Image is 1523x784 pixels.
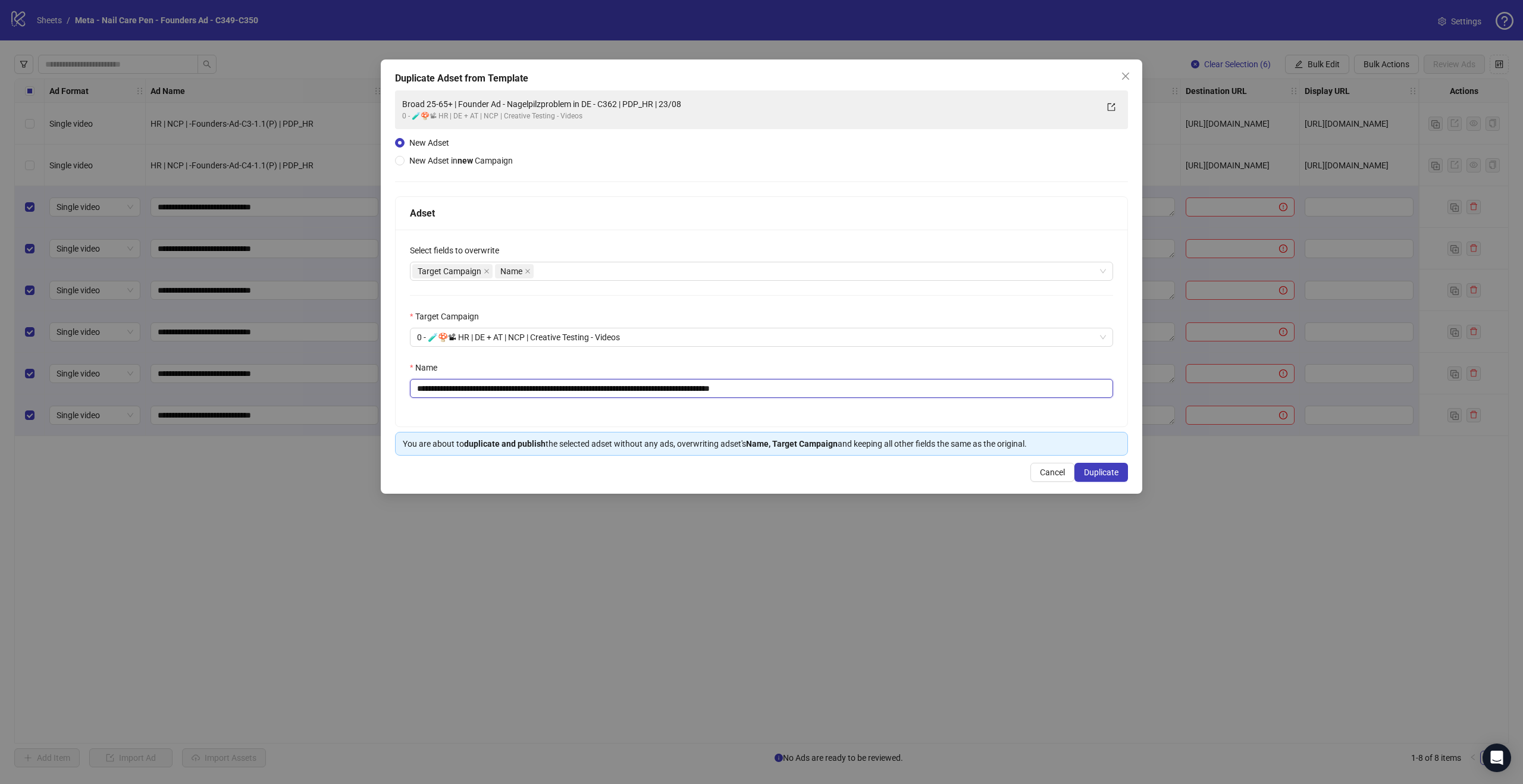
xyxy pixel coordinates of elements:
[410,244,507,257] label: Select fields to overwrite
[410,379,1113,398] input: Name
[464,439,546,449] strong: duplicate and publish
[1483,744,1511,772] div: Open Intercom Messenger
[418,265,481,278] span: Target Campaign
[410,206,1113,221] div: Adset
[484,268,490,274] span: close
[1107,103,1115,111] span: export
[1074,463,1128,482] button: Duplicate
[403,437,1120,450] div: You are about to the selected adset without any ads, overwriting adset's and keeping all other fi...
[1116,67,1135,86] button: Close
[746,439,838,449] strong: Name, Target Campaign
[417,328,1106,346] span: 0 - 🧪🍄📽 HR | DE + AT | NCP | Creative Testing - Videos
[412,264,493,278] span: Target Campaign
[409,138,449,148] span: New Adset
[402,98,1097,111] div: Broad 25-65+ | Founder Ad - Nagelpilzproblem in DE - C362 | PDP_HR | 23/08
[409,156,513,165] span: New Adset in Campaign
[1030,463,1074,482] button: Cancel
[495,264,534,278] span: Name
[500,265,522,278] span: Name
[525,268,531,274] span: close
[395,71,1128,86] div: Duplicate Adset from Template
[410,310,487,323] label: Target Campaign
[457,156,473,165] strong: new
[1121,71,1130,81] span: close
[402,111,1097,122] div: 0 - 🧪🍄📽 HR | DE + AT | NCP | Creative Testing - Videos
[1084,468,1118,477] span: Duplicate
[1040,468,1065,477] span: Cancel
[410,361,445,374] label: Name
